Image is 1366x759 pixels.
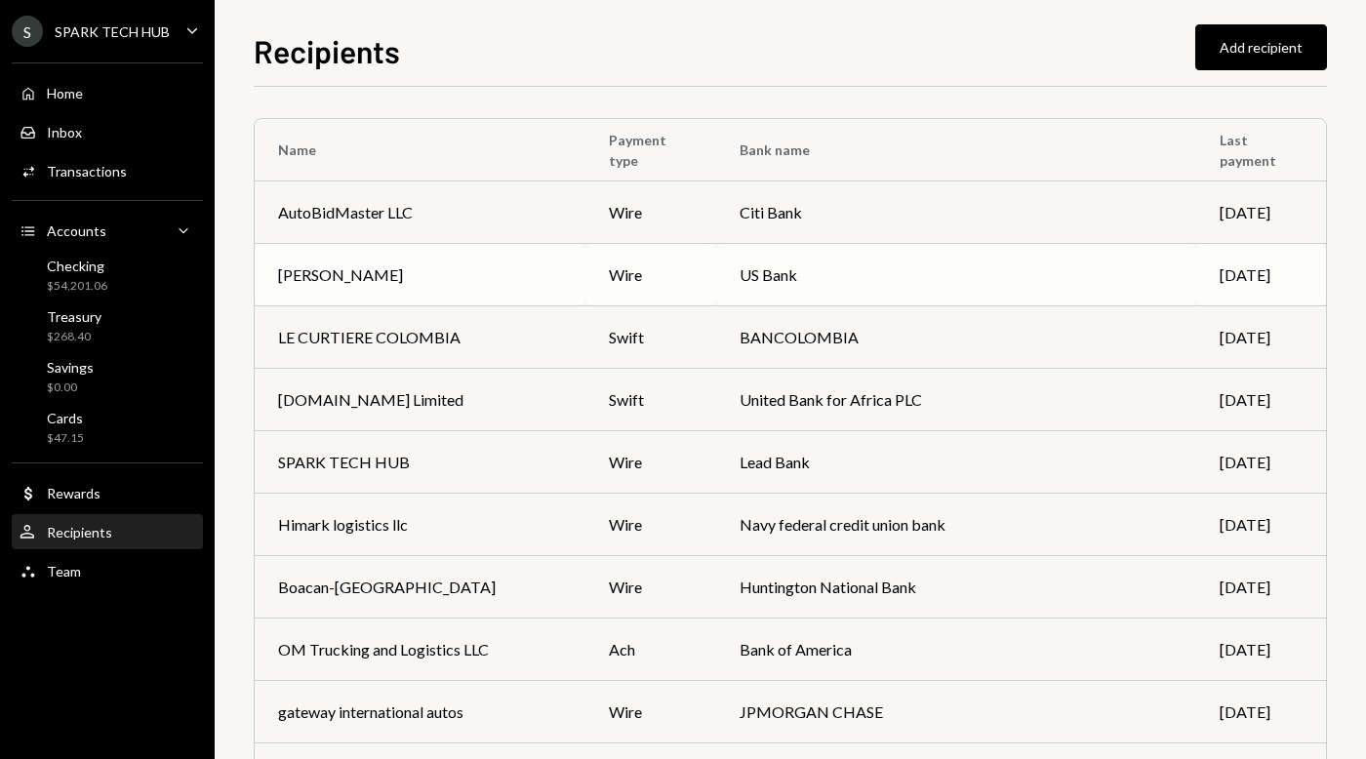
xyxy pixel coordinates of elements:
div: $268.40 [47,329,101,345]
div: SPARK TECH HUB [278,451,410,474]
a: Rewards [12,475,203,510]
div: Rewards [47,485,100,501]
div: $47.15 [47,430,84,447]
td: US Bank [716,244,1196,306]
div: [DOMAIN_NAME] Limited [278,388,463,412]
td: United Bank for Africa PLC [716,369,1196,431]
a: Accounts [12,213,203,248]
div: Transactions [47,163,127,180]
td: [DATE] [1196,681,1326,743]
div: Recipients [47,524,112,540]
div: wire [609,263,694,287]
td: [DATE] [1196,431,1326,494]
td: Lead Bank [716,431,1196,494]
div: Cards [47,410,84,426]
a: Checking$54,201.06 [12,252,203,299]
td: Huntington National Bank [716,556,1196,619]
th: Payment type [585,119,717,181]
div: wire [609,700,694,724]
td: [DATE] [1196,556,1326,619]
td: [DATE] [1196,494,1326,556]
div: LE CURTIERE COLOMBIA [278,326,461,349]
div: OM Trucking and Logistics LLC [278,638,489,661]
div: Boacan-[GEOGRAPHIC_DATA] [278,576,496,599]
div: Himark logistics llc [278,513,408,537]
th: Last payment [1196,119,1326,181]
div: Home [47,85,83,101]
div: swift [609,326,694,349]
div: Treasury [47,308,101,325]
a: Team [12,553,203,588]
td: JPMORGAN CHASE [716,681,1196,743]
div: Inbox [47,124,82,140]
td: Navy federal credit union bank [716,494,1196,556]
a: Treasury$268.40 [12,302,203,349]
a: Transactions [12,153,203,188]
td: Bank of America [716,619,1196,681]
div: Accounts [47,222,106,239]
td: [DATE] [1196,369,1326,431]
h1: Recipients [254,31,400,70]
a: Inbox [12,114,203,149]
div: Savings [47,359,94,376]
div: [PERSON_NAME] [278,263,403,287]
button: Add recipient [1195,24,1327,70]
div: wire [609,451,694,474]
div: wire [609,576,694,599]
div: Checking [47,258,107,274]
th: Bank name [716,119,1196,181]
div: gateway international autos [278,700,463,724]
div: Team [47,563,81,579]
th: Name [255,119,585,181]
td: BANCOLOMBIA [716,306,1196,369]
td: [DATE] [1196,181,1326,244]
td: [DATE] [1196,244,1326,306]
div: $54,201.06 [47,278,107,295]
div: S [12,16,43,47]
td: [DATE] [1196,619,1326,681]
a: Savings$0.00 [12,353,203,400]
div: wire [609,201,694,224]
div: wire [609,513,694,537]
a: Cards$47.15 [12,404,203,451]
div: SPARK TECH HUB [55,23,170,40]
a: Recipients [12,514,203,549]
div: swift [609,388,694,412]
a: Home [12,75,203,110]
td: Citi Bank [716,181,1196,244]
td: [DATE] [1196,306,1326,369]
div: ach [609,638,694,661]
div: $0.00 [47,379,94,396]
div: AutoBidMaster LLC [278,201,413,224]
